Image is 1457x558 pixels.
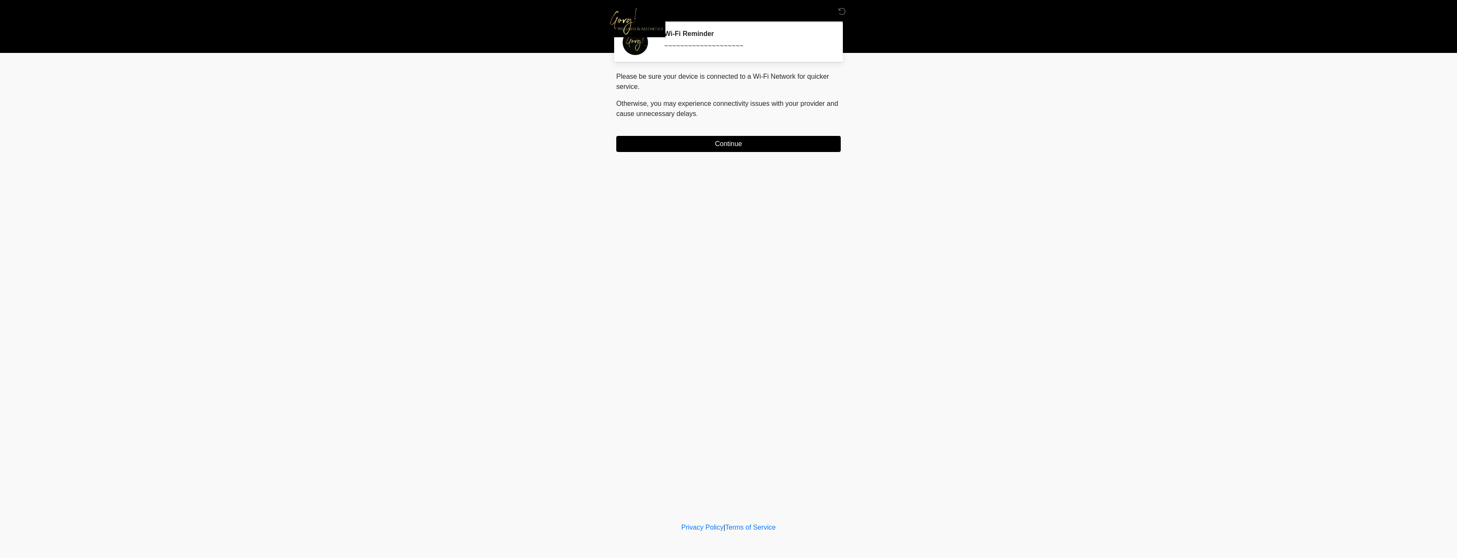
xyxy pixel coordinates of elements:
p: Otherwise, you may experience connectivity issues with your provider and cause unnecessary delays [616,99,841,119]
div: ~~~~~~~~~~~~~~~~~~~~ [664,41,828,51]
a: Terms of Service [725,524,776,531]
p: Please be sure your device is connected to a Wi-Fi Network for quicker service. [616,72,841,92]
img: Gorg! Wellness & Aesthetics Logo [608,6,665,37]
span: . [696,110,698,117]
a: | [723,524,725,531]
button: Continue [616,136,841,152]
a: Privacy Policy [681,524,724,531]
